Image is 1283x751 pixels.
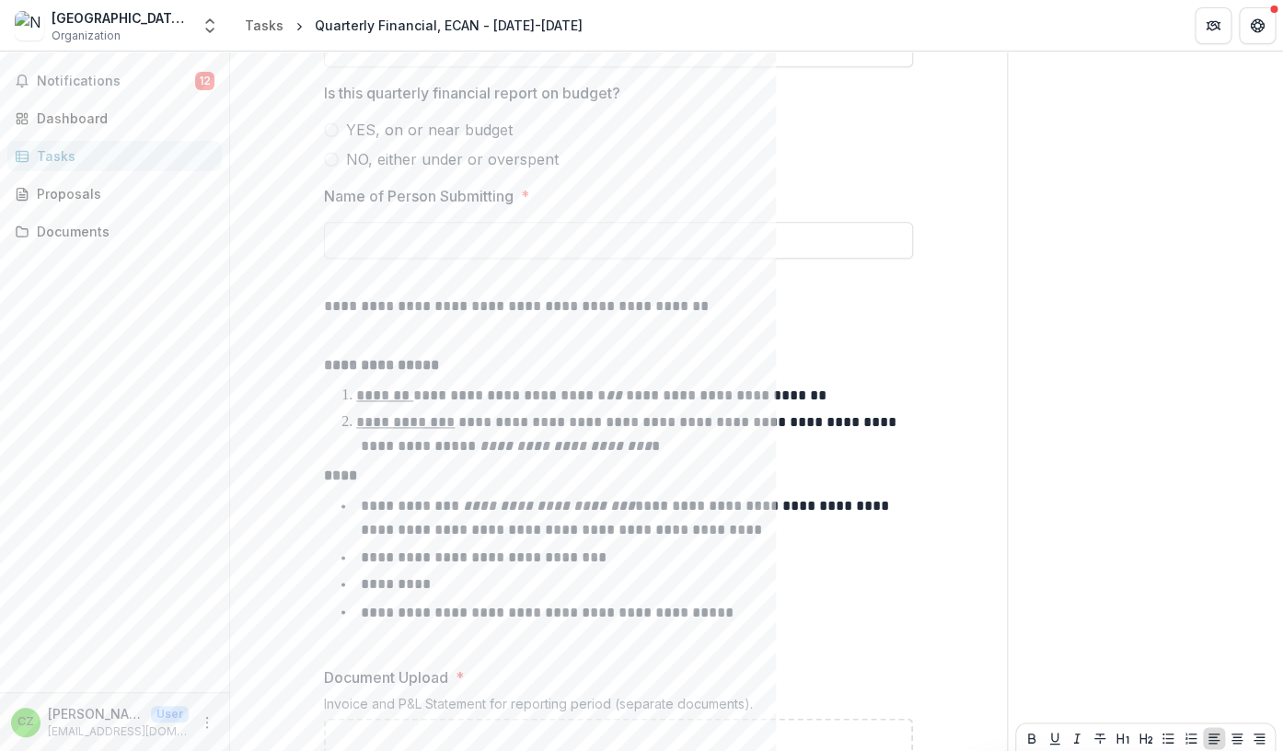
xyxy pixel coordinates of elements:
[151,706,189,722] p: User
[324,82,620,104] p: Is this quarterly financial report on budget?
[15,11,44,40] img: New London Homeless Hospitality Center
[346,119,513,141] span: YES, on or near budget
[237,12,590,39] nav: breadcrumb
[37,222,207,241] div: Documents
[237,12,291,39] a: Tasks
[7,141,222,171] a: Tasks
[1226,727,1248,749] button: Align Center
[52,28,121,44] span: Organization
[7,103,222,133] a: Dashboard
[1044,727,1066,749] button: Underline
[52,8,190,28] div: [GEOGRAPHIC_DATA] Homeless Hospitality Center
[195,72,214,90] span: 12
[37,74,195,89] span: Notifications
[346,148,559,170] span: NO, either under or overspent
[48,704,144,723] p: [PERSON_NAME]
[7,179,222,209] a: Proposals
[1248,727,1270,749] button: Align Right
[37,146,207,166] div: Tasks
[324,665,448,687] p: Document Upload
[37,109,207,128] div: Dashboard
[48,723,189,740] p: [EMAIL_ADDRESS][DOMAIN_NAME]
[1239,7,1276,44] button: Get Help
[1089,727,1111,749] button: Strike
[7,66,222,96] button: Notifications12
[1112,727,1134,749] button: Heading 1
[1195,7,1231,44] button: Partners
[37,184,207,203] div: Proposals
[245,16,283,35] div: Tasks
[17,716,34,728] div: Cathy Zall
[315,16,583,35] div: Quarterly Financial, ECAN - [DATE]-[DATE]
[1021,727,1043,749] button: Bold
[196,711,218,734] button: More
[324,185,514,207] p: Name of Person Submitting
[1135,727,1157,749] button: Heading 2
[1157,727,1179,749] button: Bullet List
[1203,727,1225,749] button: Align Left
[197,7,223,44] button: Open entity switcher
[1180,727,1202,749] button: Ordered List
[7,216,222,247] a: Documents
[324,695,913,718] div: Invoice and P&L Statement for reporting period (separate documents).
[1066,727,1088,749] button: Italicize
